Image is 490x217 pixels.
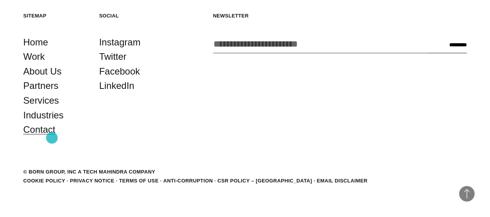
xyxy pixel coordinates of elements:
a: Services [23,93,59,108]
a: CSR POLICY – [GEOGRAPHIC_DATA] [217,178,312,184]
a: Contact [23,122,55,137]
div: © BORN GROUP, INC A Tech Mahindra Company [23,168,155,176]
a: Privacy Notice [70,178,114,184]
a: Anti-Corruption [163,178,213,184]
a: Home [23,35,48,50]
a: Partners [23,78,58,93]
a: Email Disclaimer [317,178,368,184]
a: About Us [23,64,62,79]
a: Instagram [99,35,141,50]
a: Facebook [99,64,140,79]
a: Twitter [99,49,127,64]
button: Back to Top [459,186,475,201]
a: Terms of Use [119,178,158,184]
a: LinkedIn [99,78,134,93]
h5: Sitemap [23,12,88,19]
a: Industries [23,108,64,123]
a: Work [23,49,45,64]
h5: Newsletter [213,12,467,19]
h5: Social [99,12,163,19]
a: Cookie Policy [23,178,65,184]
